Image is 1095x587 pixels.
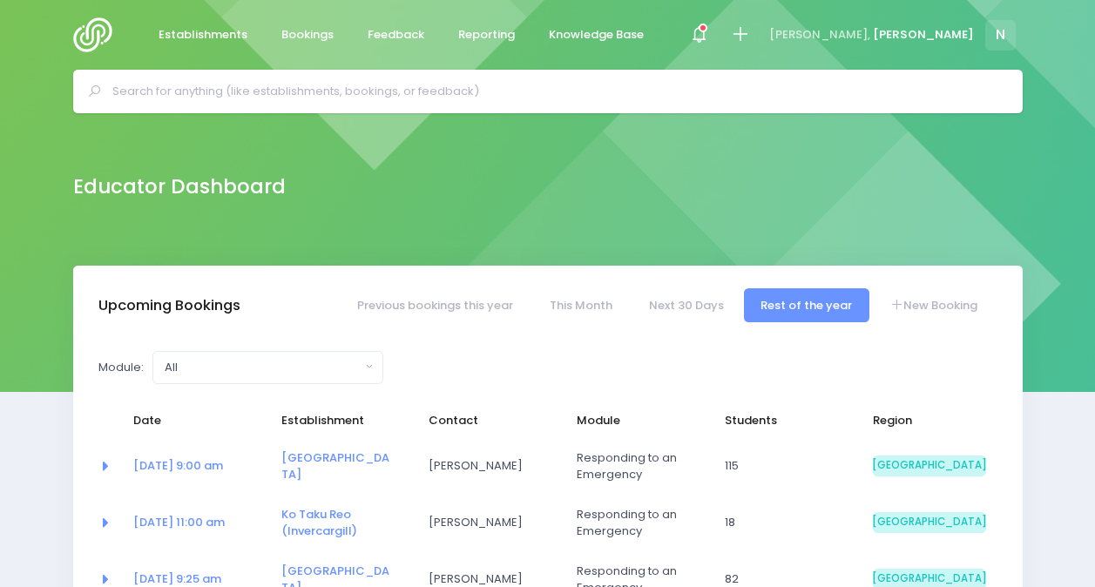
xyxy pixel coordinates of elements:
[577,506,690,540] span: Responding to an Emergency
[444,18,530,52] a: Reporting
[133,457,223,474] a: [DATE] 9:00 am
[873,512,986,533] span: [GEOGRAPHIC_DATA]
[862,438,997,495] td: South Island
[713,438,862,495] td: 115
[267,18,348,52] a: Bookings
[73,17,123,52] img: Logo
[281,449,389,483] a: [GEOGRAPHIC_DATA]
[873,412,986,429] span: Region
[145,18,262,52] a: Establishments
[98,297,240,314] h3: Upcoming Bookings
[873,455,986,476] span: [GEOGRAPHIC_DATA]
[281,506,357,540] a: Ko Taku Reo (Invercargill)
[532,288,629,322] a: This Month
[872,288,994,322] a: New Booking
[769,26,870,44] span: [PERSON_NAME],
[112,78,998,105] input: Search for anything (like establishments, bookings, or feedback)
[565,438,713,495] td: Responding to an Emergency
[368,26,424,44] span: Feedback
[354,18,439,52] a: Feedback
[159,26,247,44] span: Establishments
[713,495,862,551] td: 18
[133,412,247,429] span: Date
[133,570,221,587] a: [DATE] 9:25 am
[152,351,383,384] button: All
[744,288,869,322] a: Rest of the year
[429,457,542,475] span: [PERSON_NAME]
[270,438,418,495] td: <a href="https://app.stjis.org.nz/establishments/207400" class="font-weight-bold">Bluff School</a>
[281,26,334,44] span: Bookings
[429,514,542,531] span: [PERSON_NAME]
[725,514,838,531] span: 18
[417,438,565,495] td: Jim Turrell
[340,288,530,322] a: Previous bookings this year
[281,412,395,429] span: Establishment
[270,495,418,551] td: <a href="https://app.stjis.org.nz/establishments/209098" class="font-weight-bold">Ko Taku Reo (In...
[458,26,515,44] span: Reporting
[165,359,361,376] div: All
[632,288,741,322] a: Next 30 Days
[725,412,838,429] span: Students
[577,449,690,483] span: Responding to an Emergency
[549,26,644,44] span: Knowledge Base
[122,495,270,551] td: <a href="https://app.stjis.org.nz/bookings/523837" class="font-weight-bold">20 Nov at 11:00 am</a>
[133,514,225,530] a: [DATE] 11:00 am
[122,438,270,495] td: <a href="https://app.stjis.org.nz/bookings/524052" class="font-weight-bold">12 Nov at 9:00 am</a>
[535,18,659,52] a: Knowledge Base
[873,26,974,44] span: [PERSON_NAME]
[985,20,1016,51] span: N
[73,175,286,199] h2: Educator Dashboard
[98,359,144,376] label: Module:
[429,412,542,429] span: Contact
[725,457,838,475] span: 115
[577,412,690,429] span: Module
[565,495,713,551] td: Responding to an Emergency
[417,495,565,551] td: Emma Clarke
[862,495,997,551] td: South Island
